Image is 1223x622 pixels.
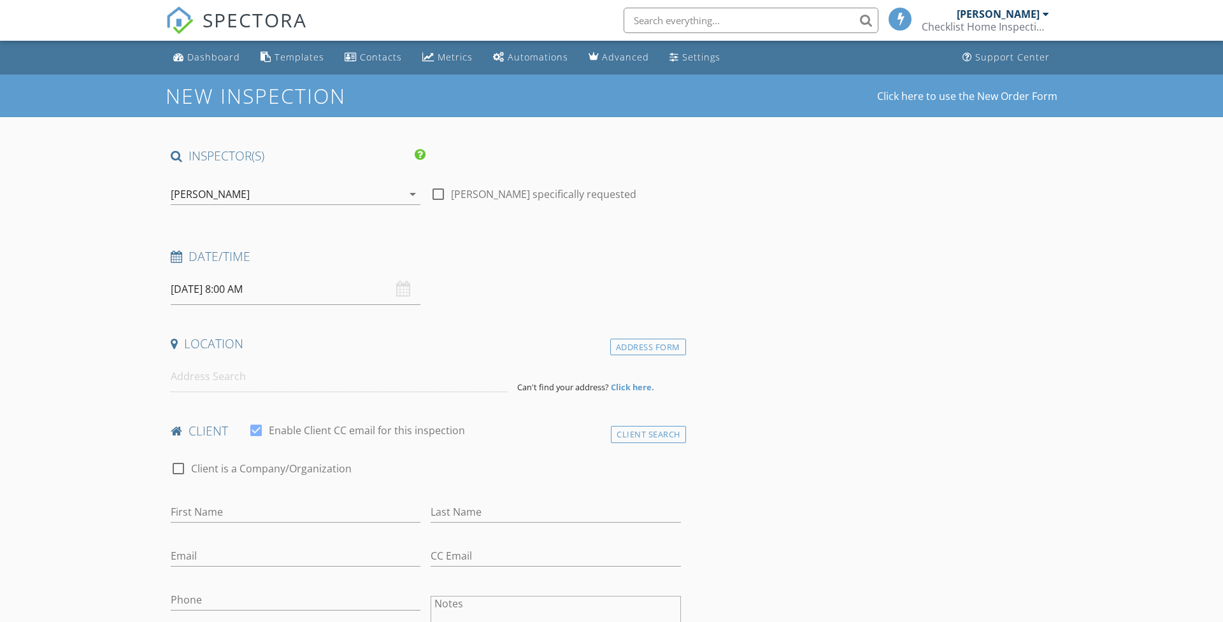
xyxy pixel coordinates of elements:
h4: Location [171,336,681,352]
label: Client is a Company/Organization [191,462,352,475]
div: Templates [275,51,324,63]
div: [PERSON_NAME] [171,188,250,200]
div: Checklist Home Inspections [922,20,1049,33]
label: Enable Client CC email for this inspection [269,424,465,437]
div: Dashboard [187,51,240,63]
h1: New Inspection [166,85,448,107]
span: SPECTORA [203,6,307,33]
h4: INSPECTOR(S) [171,148,426,164]
a: Advanced [583,46,654,69]
input: Address Search [171,361,507,392]
a: Dashboard [168,46,245,69]
div: Automations [508,51,568,63]
a: Metrics [417,46,478,69]
a: Click here to use the New Order Form [877,91,1057,101]
div: Address Form [610,339,686,356]
input: Select date [171,274,420,305]
div: Advanced [602,51,649,63]
a: SPECTORA [166,17,307,44]
div: Client Search [611,426,686,443]
input: Search everything... [624,8,878,33]
a: Contacts [340,46,407,69]
img: The Best Home Inspection Software - Spectora [166,6,194,34]
div: Support Center [975,51,1050,63]
a: Settings [664,46,726,69]
h4: client [171,423,681,439]
a: Automations (Basic) [488,46,573,69]
strong: Click here. [611,381,654,393]
div: [PERSON_NAME] [957,8,1040,20]
a: Support Center [957,46,1055,69]
div: Settings [682,51,720,63]
span: Can't find your address? [517,381,609,393]
div: Metrics [438,51,473,63]
div: Contacts [360,51,402,63]
label: [PERSON_NAME] specifically requested [451,188,636,201]
h4: Date/Time [171,248,681,265]
i: arrow_drop_down [405,187,420,202]
a: Templates [255,46,329,69]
